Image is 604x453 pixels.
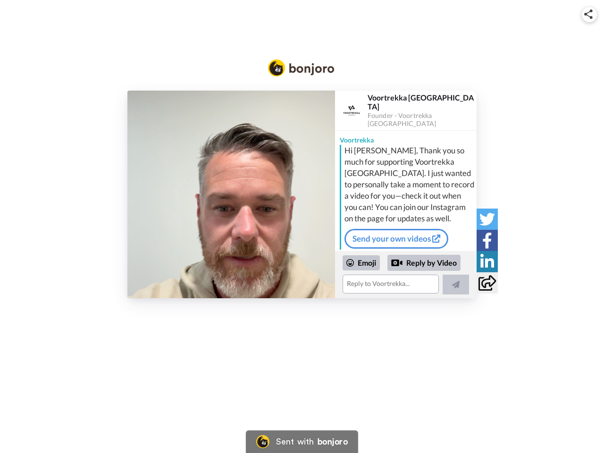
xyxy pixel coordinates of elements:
[127,91,335,298] img: 42aa7787-614f-4986-8c4f-8be76f739223-thumb.jpg
[368,112,476,128] div: Founder - Voortrekka [GEOGRAPHIC_DATA]
[340,99,363,122] img: Profile Image
[343,255,380,270] div: Emoji
[344,145,474,224] div: Hi [PERSON_NAME], Thank you so much for supporting Voortrekka [GEOGRAPHIC_DATA]. I just wanted to...
[335,131,477,145] div: Voortrekka
[368,93,476,111] div: Voortrekka [GEOGRAPHIC_DATA]
[391,257,403,268] div: Reply by Video
[268,59,334,76] img: Bonjoro Logo
[344,229,448,249] a: Send your own videos
[387,255,461,271] div: Reply by Video
[584,9,593,19] img: ic_share.svg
